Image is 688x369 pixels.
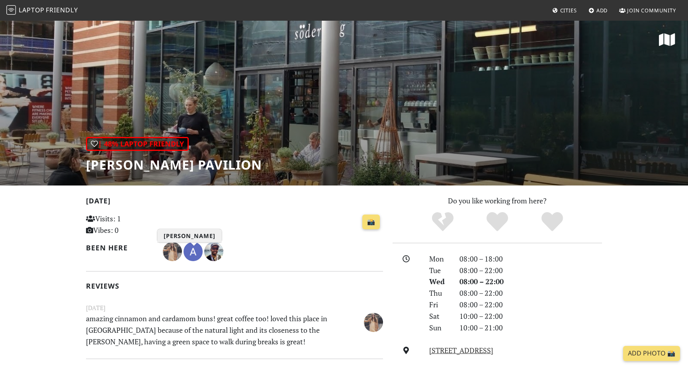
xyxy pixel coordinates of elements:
[6,5,16,15] img: LaptopFriendly
[86,213,179,236] p: Visits: 1 Vibes: 0
[549,3,580,18] a: Cities
[455,253,607,265] div: 08:00 – 18:00
[470,211,525,233] div: Yes
[364,313,383,332] img: 4035-fatima.jpg
[184,242,203,261] img: 3344-athena.jpg
[424,322,455,334] div: Sun
[424,299,455,310] div: Fri
[86,282,383,290] h2: Reviews
[424,310,455,322] div: Sat
[525,211,580,233] div: Definitely!
[86,137,189,151] div: | 48% Laptop Friendly
[204,242,223,261] img: 1065-carlos.jpg
[627,7,676,14] span: Join Community
[424,265,455,276] div: Tue
[362,215,380,230] a: 📸
[157,229,222,242] h3: [PERSON_NAME]
[585,3,611,18] a: Add
[393,195,602,207] p: Do you like working from here?
[424,253,455,265] div: Mon
[455,276,607,287] div: 08:00 – 22:00
[424,287,455,299] div: Thu
[455,287,607,299] div: 08:00 – 22:00
[163,242,182,261] img: 4035-fatima.jpg
[455,322,607,334] div: 10:00 – 21:00
[455,299,607,310] div: 08:00 – 22:00
[204,246,223,256] span: Carlos Monteiro
[86,197,383,208] h2: [DATE]
[364,316,383,326] span: Fátima González
[163,246,184,256] span: Fátima González
[81,303,388,313] small: [DATE]
[184,246,204,256] span: Athena Llywelyn
[596,7,608,14] span: Add
[86,244,153,252] h2: Been here
[86,157,262,172] h1: [PERSON_NAME] Pavilion
[19,6,45,14] span: Laptop
[6,4,78,18] a: LaptopFriendly LaptopFriendly
[623,346,680,361] a: Add Photo 📸
[415,211,470,233] div: No
[455,310,607,322] div: 10:00 – 22:00
[616,3,679,18] a: Join Community
[560,7,577,14] span: Cities
[424,276,455,287] div: Wed
[46,6,78,14] span: Friendly
[429,346,493,355] a: [STREET_ADDRESS]
[81,313,337,347] p: amazing cinnamon and cardamom buns! great coffee too! loved this place in [GEOGRAPHIC_DATA] becau...
[455,265,607,276] div: 08:00 – 22:00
